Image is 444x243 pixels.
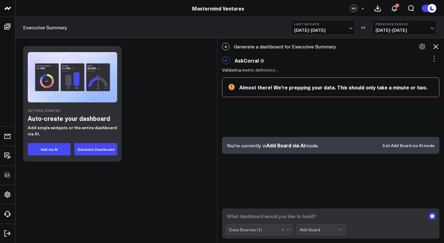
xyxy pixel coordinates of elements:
[28,109,117,112] div: Getting Started
[395,3,399,7] div: 2
[358,26,369,29] div: VS
[372,20,436,35] button: Previous Period[DATE]-[DATE]
[300,227,339,232] div: Add Board
[383,143,434,148] button: Exit Add Board via AI mode
[359,5,366,12] button: +
[294,28,351,33] span: [DATE] - [DATE]
[350,5,357,12] div: KG
[217,40,444,53] div: Generate a dashboard for Executive Summary
[239,84,433,91] div: Almost there! We're prepping your data. This should only take a minute or two.
[235,57,259,64] span: AskCorral
[23,24,67,31] a: Executive Summary
[229,227,262,232] div: Data Sources ( 1 )
[361,6,364,10] span: +
[192,5,244,12] a: Mastermind Ventures
[294,22,351,26] b: Last 30 Days
[28,114,117,123] h2: Auto-create your dashboard
[28,125,117,137] p: Add single widgets or the entire dashboard via AI.
[222,43,229,50] span: A
[291,20,355,35] button: Last 30 Days[DATE]-[DATE]
[376,28,433,33] span: [DATE] - [DATE]
[227,142,319,149] p: You're currently in mode.
[266,142,305,149] span: Add Board via AI
[74,143,117,155] button: Generate Dashboard
[376,22,433,26] b: Previous Period
[28,143,71,155] button: Add via AI
[222,68,282,72] div: Validating metric definitions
